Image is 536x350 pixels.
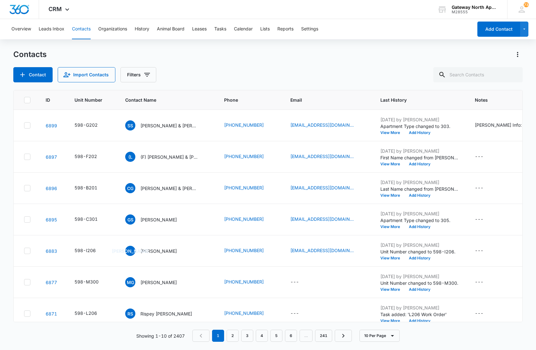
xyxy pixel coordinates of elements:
[140,310,192,317] p: Rispey [PERSON_NAME]
[285,330,297,342] a: Page 6
[475,310,495,317] div: Notes - - Select to Edit Field
[120,67,156,82] button: Filters
[46,154,57,160] a: Navigate to contact details page for (F) Lilia Castaneda & Gonzalo Santos & Tania C. Santos
[380,256,404,260] button: View More
[380,179,460,186] p: [DATE] by [PERSON_NAME]
[13,67,53,82] button: Add Contact
[74,97,110,103] span: Unit Number
[404,162,435,166] button: Add History
[404,225,435,229] button: Add History
[224,97,266,103] span: Phone
[380,280,460,286] p: Unit Number changed to 598-M300.
[74,122,98,128] div: 598-G202
[290,184,365,192] div: Email - c_l_gonzales@yahoo.com - Select to Edit Field
[380,304,460,311] p: [DATE] by [PERSON_NAME]
[224,153,264,160] a: [PHONE_NUMBER]
[290,153,354,160] a: [EMAIL_ADDRESS][DOMAIN_NAME]
[380,242,460,248] p: [DATE] by [PERSON_NAME]
[98,19,127,39] button: Organizations
[290,247,354,254] a: [EMAIL_ADDRESS][DOMAIN_NAME]
[224,216,275,223] div: Phone - (303) 434-8181 - Select to Edit Field
[475,216,495,223] div: Notes - - Select to Edit Field
[256,330,268,342] a: Page 4
[212,330,224,342] em: 1
[74,184,109,192] div: Unit Number - 598-B201 - Select to Edit Field
[475,153,483,161] div: ---
[270,330,282,342] a: Page 5
[140,122,197,129] p: [PERSON_NAME] & [PERSON_NAME]
[380,162,404,166] button: View More
[13,50,47,59] h1: Contacts
[315,330,332,342] a: Page 241
[404,131,435,135] button: Add History
[224,122,264,128] a: [PHONE_NUMBER]
[74,278,110,286] div: Unit Number - 598-M300 - Select to Edit Field
[74,216,98,222] div: 598-C301
[46,217,57,222] a: Navigate to contact details page for Gonzalo Santos
[290,278,310,286] div: Email - - Select to Edit Field
[290,278,299,286] div: ---
[125,152,135,162] span: (L
[46,186,57,191] a: Navigate to contact details page for Crystal Gonzales & Branson Gonzales
[404,256,435,260] button: Add History
[475,153,495,161] div: Notes - - Select to Edit Field
[524,2,529,7] span: 73
[290,310,310,317] div: Email - - Select to Edit Field
[125,277,135,287] span: MG
[475,97,533,103] span: Notes
[380,154,460,161] p: First Name changed from [PERSON_NAME] to (F) [PERSON_NAME].
[214,19,226,39] button: Tasks
[290,97,356,103] span: Email
[74,247,96,254] div: 598-I206
[380,186,460,192] p: Last Name changed from [PERSON_NAME] &amp; [PERSON_NAME] to [PERSON_NAME] &amp; [PERSON_NAME].
[380,116,460,123] p: [DATE] by [PERSON_NAME]
[224,122,275,129] div: Phone - (307) 343-0547 - Select to Edit Field
[140,279,177,286] p: [PERSON_NAME]
[380,319,404,323] button: View More
[125,183,209,193] div: Contact Name - Crystal Gonzales & Branson Gonzales - Select to Edit Field
[46,280,57,285] a: Navigate to contact details page for Mark Gonzales
[224,247,264,254] a: [PHONE_NUMBER]
[290,184,354,191] a: [EMAIL_ADDRESS][DOMAIN_NAME]
[135,19,149,39] button: History
[58,67,115,82] button: Import Contacts
[46,248,57,254] a: Navigate to contact details page for Josh Andersen
[224,310,264,316] a: [PHONE_NUMBER]
[125,246,135,256] span: [PERSON_NAME]
[260,19,270,39] button: Lists
[74,247,107,255] div: Unit Number - 598-I206 - Select to Edit Field
[192,330,352,342] nav: Pagination
[140,216,177,223] p: [PERSON_NAME]
[224,247,275,255] div: Phone - (303) 810-3633 - Select to Edit Field
[74,153,97,160] div: 598-F202
[125,309,135,319] span: RS
[125,97,200,103] span: Contact Name
[475,184,483,192] div: ---
[290,247,365,255] div: Email - milehighsurfacesolutions@hotmail.com - Select to Edit Field
[475,310,483,317] div: ---
[227,330,239,342] a: Page 2
[290,216,354,222] a: [EMAIL_ADDRESS][DOMAIN_NAME]
[290,216,365,223] div: Email - gonzalosantos745@gmail.com - Select to Edit Field
[380,194,404,197] button: View More
[290,122,365,129] div: Email - bigbongcafe@gmail.com - Select to Edit Field
[224,310,275,317] div: Phone - (970) 630-7547 - Select to Edit Field
[224,216,264,222] a: [PHONE_NUMBER]
[140,185,197,192] p: [PERSON_NAME] & [PERSON_NAME]
[380,225,404,229] button: View More
[380,97,450,103] span: Last History
[380,148,460,154] p: [DATE] by [PERSON_NAME]
[380,311,460,318] p: Task added: 'L206 Work Order'
[475,247,483,255] div: ---
[380,273,460,280] p: [DATE] by [PERSON_NAME]
[513,49,523,60] button: Actions
[125,309,203,319] div: Contact Name - Rispey Suddeath - Select to Edit Field
[224,184,275,192] div: Phone - (720) 400-5632 - Select to Edit Field
[125,183,135,193] span: CG
[404,319,435,323] button: Add History
[72,19,91,39] button: Contacts
[380,248,460,255] p: Unit Number changed to 598-I206.
[11,19,31,39] button: Overview
[74,153,108,161] div: Unit Number - 598-F202 - Select to Edit Field
[39,19,64,39] button: Leads Inbox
